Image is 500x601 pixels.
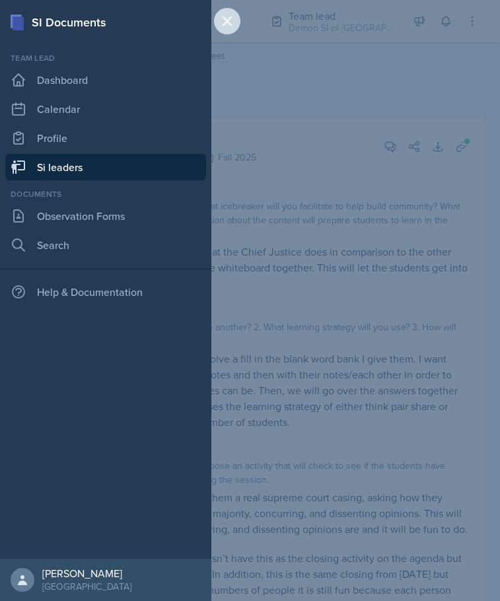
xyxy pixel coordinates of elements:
a: Dashboard [5,67,206,93]
a: Profile [5,125,206,151]
a: Search [5,232,206,258]
div: Help & Documentation [5,279,206,305]
a: Si leaders [5,154,206,180]
div: [PERSON_NAME] [42,567,131,580]
div: Team lead [5,52,206,64]
a: Observation Forms [5,203,206,229]
div: [GEOGRAPHIC_DATA] [42,580,131,593]
a: Calendar [5,96,206,122]
div: Documents [5,188,206,200]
